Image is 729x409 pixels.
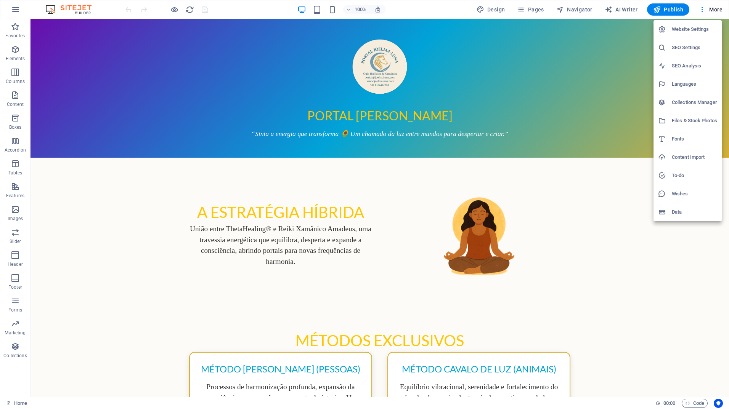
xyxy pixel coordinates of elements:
[672,171,717,180] h6: To-do
[672,153,717,162] h6: Content Import
[672,80,717,89] h6: Languages
[672,134,717,144] h6: Fonts
[672,189,717,198] h6: Wishes
[672,116,717,125] h6: Files & Stock Photos
[672,98,717,107] h6: Collections Manager
[672,43,717,52] h6: SEO Settings
[672,208,717,217] h6: Data
[672,61,717,70] h6: SEO Analysis
[672,25,717,34] h6: Website Settings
